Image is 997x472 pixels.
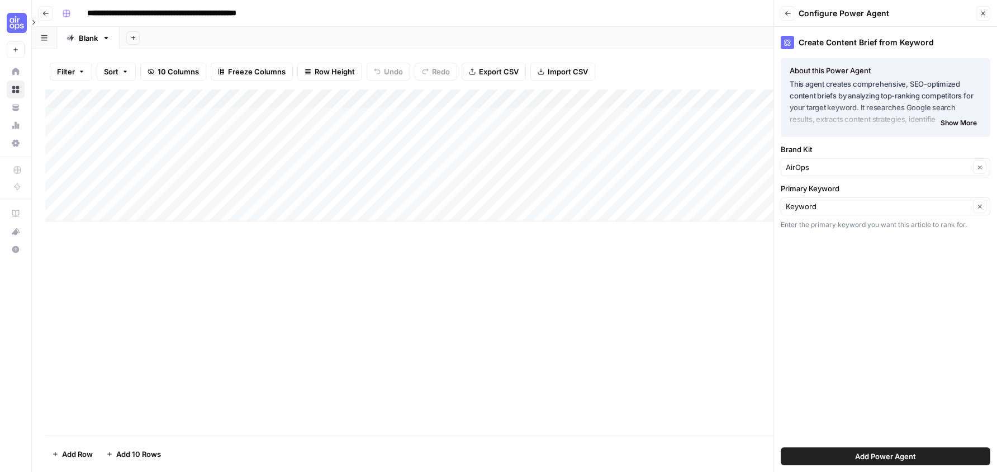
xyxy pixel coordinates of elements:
[432,66,450,77] span: Redo
[62,449,93,460] span: Add Row
[936,116,981,130] button: Show More
[7,223,24,240] div: What's new?
[941,118,977,128] span: Show More
[384,66,403,77] span: Undo
[45,445,99,463] button: Add Row
[415,63,457,81] button: Redo
[57,27,120,49] a: Blank
[7,9,25,37] button: Workspace: Cohort 5
[781,220,990,230] div: Enter the primary keyword you want this article to rank for.
[7,240,25,258] button: Help + Support
[7,223,25,240] button: What's new?
[7,205,25,223] a: AirOps Academy
[781,447,990,465] button: Add Power Agent
[855,451,916,462] span: Add Power Agent
[530,63,595,81] button: Import CSV
[297,63,362,81] button: Row Height
[79,32,98,44] div: Blank
[781,36,990,49] div: Create Content Brief from Keyword
[462,63,526,81] button: Export CSV
[786,201,970,212] input: Keyword
[7,81,25,98] a: Browse
[7,63,25,81] a: Home
[7,116,25,134] a: Usage
[7,134,25,152] a: Settings
[479,66,519,77] span: Export CSV
[228,66,286,77] span: Freeze Columns
[99,445,168,463] button: Add 10 Rows
[140,63,206,81] button: 10 Columns
[211,63,293,81] button: Freeze Columns
[7,13,27,33] img: Cohort 5 Logo
[50,63,92,81] button: Filter
[786,162,970,173] input: AirOps
[781,183,990,194] label: Primary Keyword
[97,63,136,81] button: Sort
[367,63,410,81] button: Undo
[781,144,990,155] label: Brand Kit
[104,66,118,77] span: Sort
[548,66,588,77] span: Import CSV
[116,449,161,460] span: Add 10 Rows
[790,65,981,76] div: About this Power Agent
[315,66,355,77] span: Row Height
[790,78,981,126] p: This agent creates comprehensive, SEO-optimized content briefs by analyzing top-ranking competito...
[57,66,75,77] span: Filter
[7,98,25,116] a: Your Data
[158,66,199,77] span: 10 Columns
